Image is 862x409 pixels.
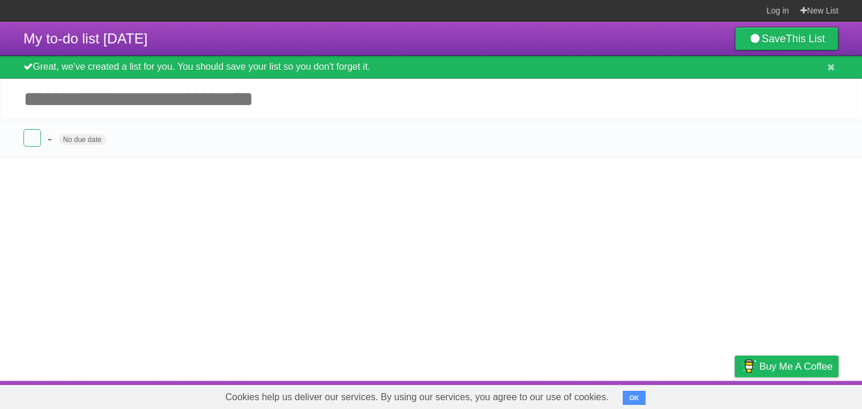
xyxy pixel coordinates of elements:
[735,356,839,377] a: Buy me a coffee
[765,384,839,406] a: Suggest a feature
[213,386,620,409] span: Cookies help us deliver our services. By using our services, you agree to our use of cookies.
[617,384,665,406] a: Developers
[579,384,603,406] a: About
[741,356,756,376] img: Buy me a coffee
[680,384,705,406] a: Terms
[59,134,106,145] span: No due date
[720,384,750,406] a: Privacy
[47,131,55,146] span: -
[623,391,646,405] button: OK
[23,129,41,147] label: Done
[735,27,839,50] a: SaveThis List
[786,33,825,45] b: This List
[759,356,833,377] span: Buy me a coffee
[23,31,148,46] span: My to-do list [DATE]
